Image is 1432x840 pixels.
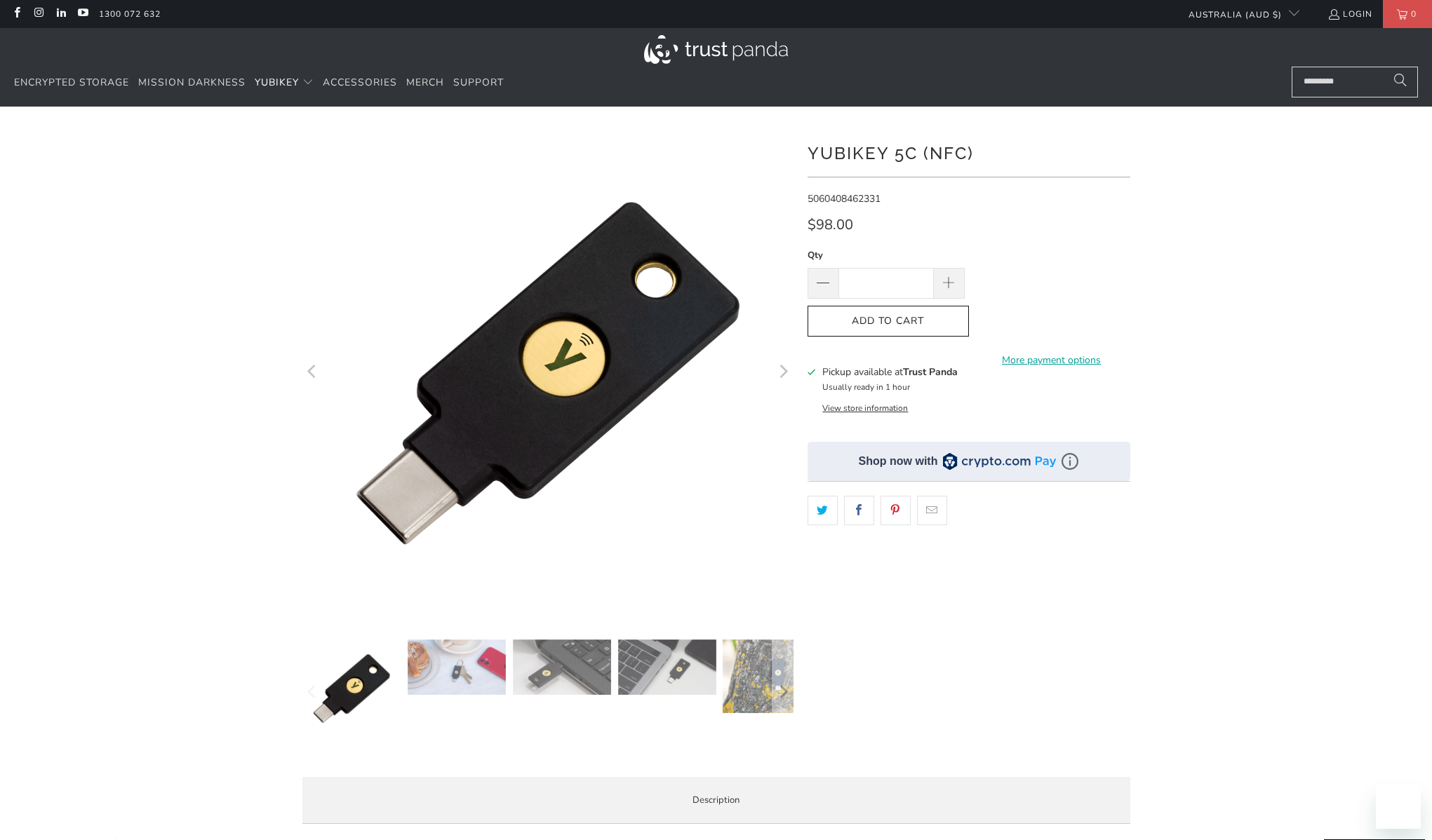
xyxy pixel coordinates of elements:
[406,67,444,100] a: Merch
[1327,6,1372,22] a: Login
[618,639,716,695] img: YubiKey 5C (NFC) - Trust Panda
[138,67,246,100] a: Mission Darkness
[822,365,958,379] h3: Pickup available at
[1376,784,1421,829] iframe: Button to launch messaging window
[138,76,246,89] span: Mission Darkness
[76,8,88,20] a: Trust Panda Australia on YouTube
[453,67,504,100] a: Support
[644,35,788,64] img: Trust Panda Australia
[917,496,947,525] a: Email this to a friend
[32,8,44,20] a: Trust Panda Australia on Instagram
[323,67,397,100] a: Accessories
[808,215,853,234] span: $98.00
[302,128,794,618] a: YubiKey 5C (NFC) - Trust Panda
[1383,67,1418,97] button: Search
[453,76,504,89] span: Support
[808,496,838,525] a: Share this on Twitter
[55,8,67,20] a: Trust Panda Australia on LinkedIn
[973,353,1130,368] a: More payment options
[822,402,908,414] button: View store information
[14,67,129,100] a: Encrypted Storage
[822,316,954,327] span: Add to Cart
[772,128,794,618] button: Next
[302,777,1130,824] label: Description
[302,639,324,745] button: Previous
[881,496,911,525] a: Share this on Pinterest
[406,76,444,89] span: Merch
[14,67,504,100] nav: Translation missing: en.navigation.header.main_nav
[844,496,874,525] a: Share this on Facebook
[14,76,129,89] span: Encrypted Storage
[723,639,821,713] img: YubiKey 5C (NFC) - Trust Panda
[513,639,611,695] img: YubiKey 5C (NFC) - Trust Panda
[1292,67,1418,97] input: Search...
[772,639,794,745] button: Next
[323,76,397,89] span: Accessories
[859,454,938,469] div: Shop now with
[808,248,965,263] label: Qty
[808,138,1130,166] h1: YubiKey 5C (NFC)
[808,192,881,205] span: 5060408462331
[808,306,969,337] button: Add to Cart
[903,365,958,379] b: Trust Panda
[302,128,324,618] button: Previous
[11,8,22,20] a: Trust Panda Australia on Facebook
[408,639,506,695] img: YubiKey 5C (NFC) - Trust Panda
[822,381,910,393] small: Usually ready in 1 hour
[255,76,299,89] span: YubiKey
[99,6,161,22] a: 1300 072 632
[255,67,314,100] summary: YubiKey
[302,639,401,738] img: YubiKey 5C (NFC) - Trust Panda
